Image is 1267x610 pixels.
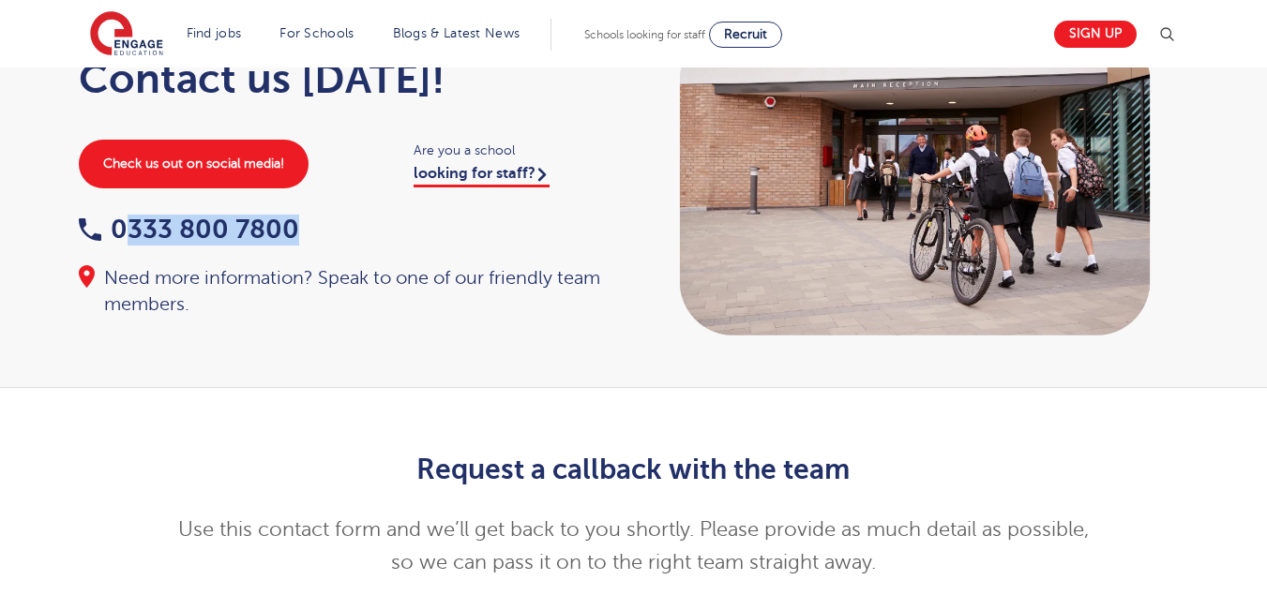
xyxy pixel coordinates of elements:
[187,26,242,40] a: Find jobs
[724,27,767,41] span: Recruit
[709,22,782,48] a: Recruit
[79,55,615,102] h1: Contact us [DATE]!
[79,215,299,244] a: 0333 800 7800
[79,140,309,188] a: Check us out on social media!
[178,518,1089,573] span: Use this contact form and we’ll get back to you shortly. Please provide as much detail as possibl...
[1054,21,1137,48] a: Sign up
[90,11,163,58] img: Engage Education
[393,26,520,40] a: Blogs & Latest News
[414,165,550,187] a: looking for staff?
[279,26,354,40] a: For Schools
[414,140,615,161] span: Are you a school
[79,265,615,318] div: Need more information? Speak to one of our friendly team members.
[173,454,1094,485] h2: Request a callback with the team
[584,28,705,41] span: Schools looking for staff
